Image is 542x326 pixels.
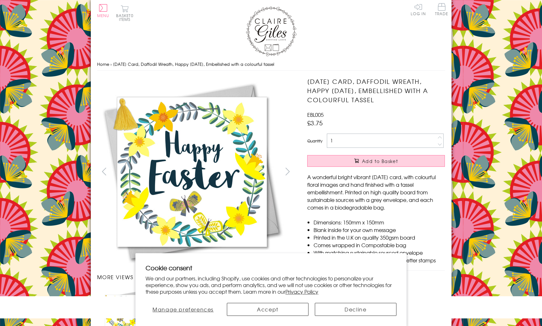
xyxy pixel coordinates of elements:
button: Menu [97,4,109,17]
span: [DATE] Card, Daffodil Wreath, Happy [DATE], Embellished with a colourful tassel [113,61,274,67]
p: A wonderful bright vibrant [DATE] card, with colourful floral images and hand finished with a tas... [307,173,445,211]
h1: [DATE] Card, Daffodil Wreath, Happy [DATE], Embellished with a colourful tassel [307,77,445,104]
li: With matching sustainable sourced envelope [314,249,445,256]
button: next [280,164,295,179]
li: Printed in the U.K on quality 350gsm board [314,234,445,241]
button: Manage preferences [146,303,221,316]
button: Decline [315,303,396,316]
nav: breadcrumbs [97,58,445,71]
span: Menu [97,13,109,18]
a: Privacy Policy [285,288,318,295]
span: Add to Basket [362,158,398,164]
img: Easter Card, Daffodil Wreath, Happy Easter, Embellished with a colourful tassel [97,77,287,267]
h2: Cookie consent [146,263,396,272]
button: prev [97,164,111,179]
span: 0 items [119,13,134,22]
a: Log In [411,3,426,16]
h3: More views [97,273,295,281]
span: £3.75 [307,118,323,127]
span: Manage preferences [153,305,214,313]
button: Basket0 items [116,5,134,21]
a: Home [97,61,109,67]
span: › [110,61,112,67]
label: Quantity [307,138,322,144]
img: Easter Card, Daffodil Wreath, Happy Easter, Embellished with a colourful tassel [295,77,484,267]
img: Claire Giles Greetings Cards [246,6,296,56]
p: We and our partners, including Shopify, use cookies and other technologies to personalize your ex... [146,275,396,295]
span: EBL005 [307,111,324,118]
li: Comes wrapped in Compostable bag [314,241,445,249]
li: Dimensions: 150mm x 150mm [314,218,445,226]
button: Accept [227,303,308,316]
a: Trade [435,3,448,17]
li: Blank inside for your own message [314,226,445,234]
button: Add to Basket [307,155,445,167]
span: Trade [435,3,448,16]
